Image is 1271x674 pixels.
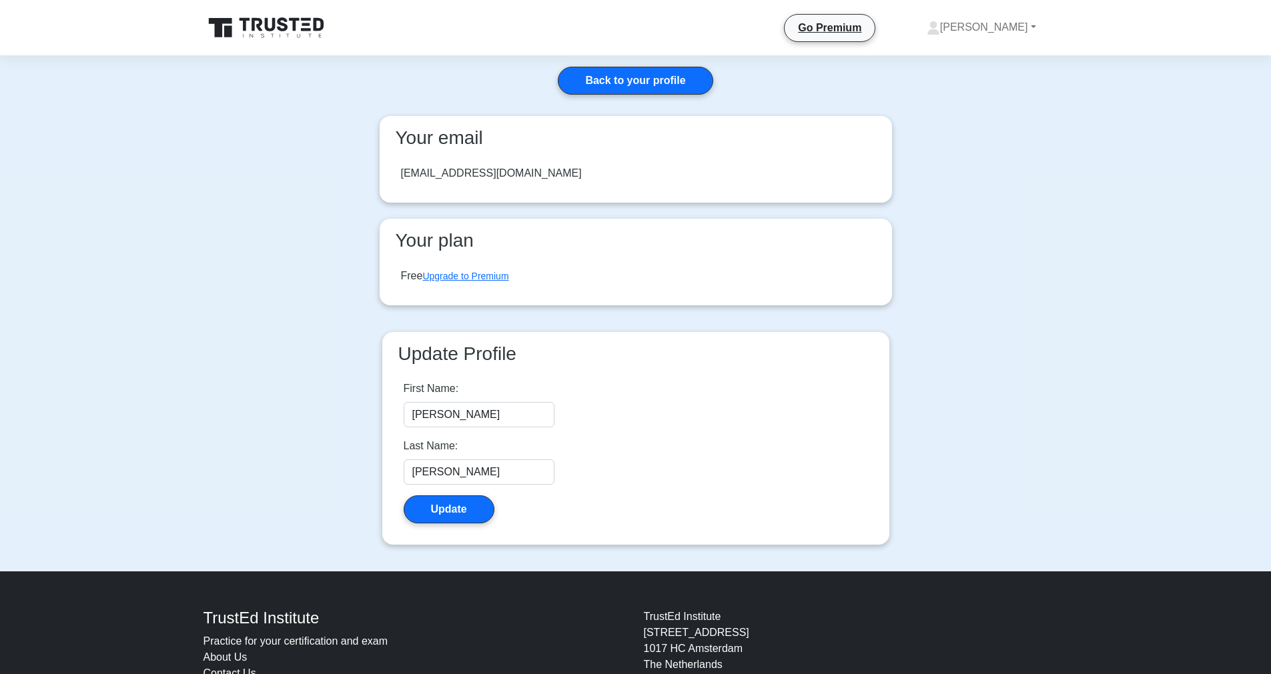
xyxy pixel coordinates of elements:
div: [EMAIL_ADDRESS][DOMAIN_NAME] [401,165,582,181]
h4: TrustEd Institute [203,609,628,628]
a: Back to your profile [558,67,713,95]
h3: Your email [390,127,881,149]
button: Update [404,495,494,523]
a: [PERSON_NAME] [895,14,1068,41]
a: Upgrade to Premium [422,271,508,281]
h3: Your plan [390,229,881,252]
div: Free [401,268,509,284]
h3: Update Profile [393,343,879,365]
label: Last Name: [404,438,458,454]
a: About Us [203,651,248,663]
a: Go Premium [790,19,869,36]
label: First Name: [404,381,459,397]
a: Practice for your certification and exam [203,635,388,647]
